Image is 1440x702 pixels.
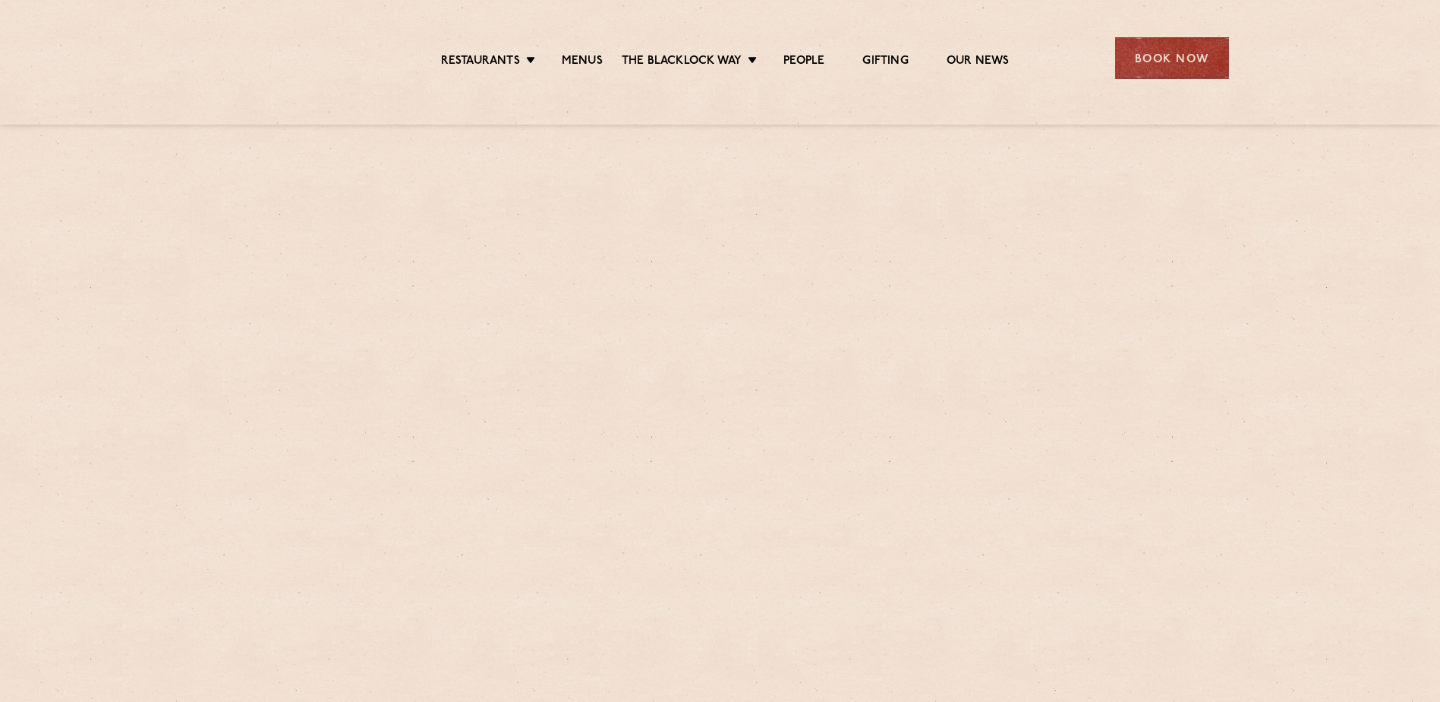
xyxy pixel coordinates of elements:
img: svg%3E [212,14,343,102]
a: People [783,54,824,71]
a: Restaurants [441,54,520,71]
a: The Blacklock Way [622,54,742,71]
a: Menus [562,54,603,71]
a: Our News [947,54,1010,71]
div: Book Now [1115,37,1229,79]
a: Gifting [862,54,908,71]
